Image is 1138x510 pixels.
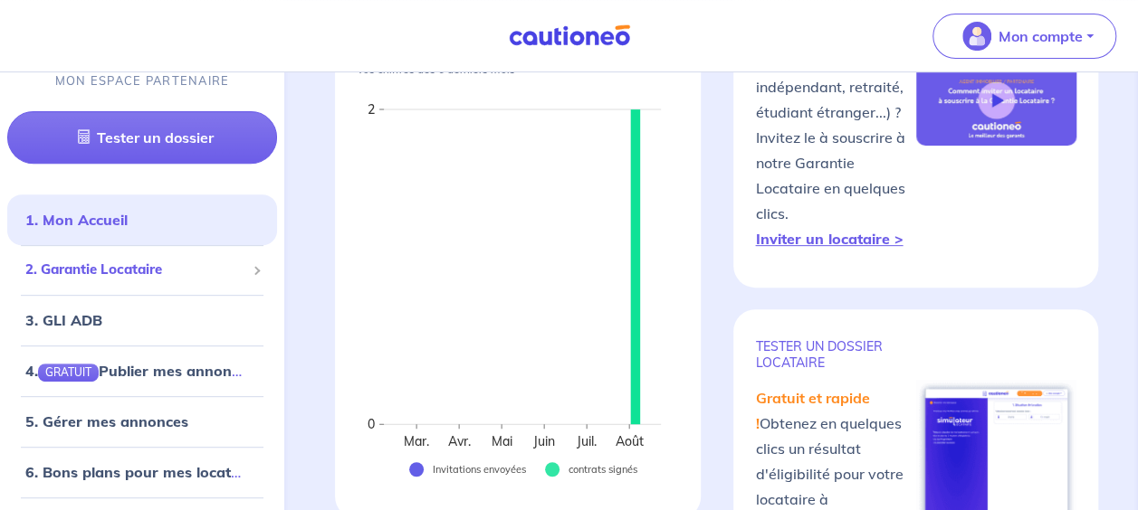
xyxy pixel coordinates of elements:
[755,230,903,248] a: Inviter un locataire >
[962,22,991,51] img: illu_account_valid_menu.svg
[55,72,230,90] p: MON ESPACE PARTENAIRE
[616,433,644,449] text: Août
[7,353,277,389] div: 4.GRATUITPublier mes annonces
[7,403,277,439] div: 5. Gérer mes annonces
[448,433,471,449] text: Avr.
[755,389,869,432] em: Gratuit et rapide !
[25,311,102,329] a: 3. GLI ADB
[368,416,375,432] text: 0
[502,24,637,47] img: Cautioneo
[368,101,375,118] text: 2
[932,14,1116,59] button: illu_account_valid_menu.svgMon compte
[7,253,277,288] div: 2. Garantie Locataire
[25,463,265,481] a: 6. Bons plans pour mes locataires
[576,433,597,449] text: Juil.
[916,55,1076,146] img: video-gli-new-none.jpg
[532,433,555,449] text: Juin
[7,454,277,490] div: 6. Bons plans pour mes locataires
[7,203,277,239] div: 1. Mon Accueil
[7,112,277,165] a: Tester un dossier
[999,25,1083,47] p: Mon compte
[404,433,429,449] text: Mar.
[25,412,188,430] a: 5. Gérer mes annonces
[25,260,245,281] span: 2. Garantie Locataire
[25,212,128,230] a: 1. Mon Accueil
[755,338,915,371] p: TESTER un dossier locataire
[25,362,254,380] a: 4.GRATUITPublier mes annonces
[492,433,512,449] text: Mai
[7,302,277,338] div: 3. GLI ADB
